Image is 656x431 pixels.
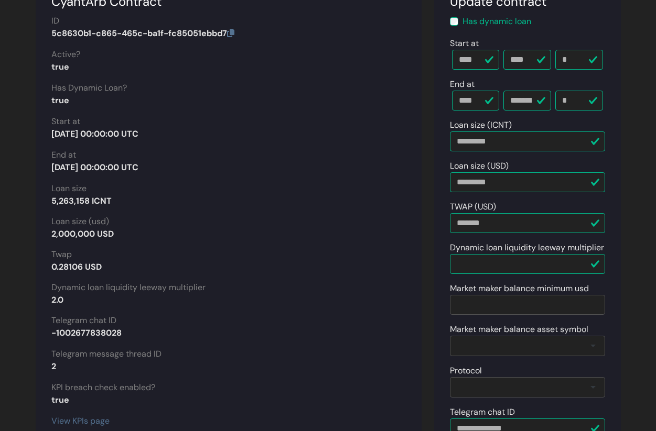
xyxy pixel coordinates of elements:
[51,215,109,228] label: Loan size (usd)
[51,95,69,106] strong: true
[450,160,509,172] label: Loan size (USD)
[450,364,482,377] label: Protocol
[51,314,116,327] label: Telegram chat ID
[450,78,475,91] label: End at
[51,415,110,426] a: View KPIs page
[450,406,515,418] label: Telegram chat ID
[51,82,127,94] label: Has Dynamic Loan?
[450,323,588,336] label: Market maker balance asset symbol
[51,149,76,161] label: End at
[51,115,80,128] label: Start at
[51,182,87,195] label: Loan size
[450,241,604,254] label: Dynamic loan liquidity leeway multiplier
[463,15,531,28] label: Has dynamic loan
[51,281,206,294] label: Dynamic loan liquidity leeway multiplier
[51,294,63,305] strong: 2.0
[51,162,138,173] strong: [DATE] 00:00:00 UTC
[51,248,72,261] label: Twap
[51,28,234,39] strong: 5c8630b1-c865-465c-ba1f-fc85051ebbd7
[51,348,162,360] label: Telegram message thread ID
[51,128,138,139] strong: [DATE] 00:00:00 UTC
[51,61,69,72] strong: true
[450,119,512,131] label: Loan size (ICNT)
[51,48,80,61] label: Active?
[51,261,102,272] strong: 0.28106 USD
[450,201,496,213] label: TWAP (USD)
[51,381,155,394] label: KPI breach check enabled?
[51,394,69,405] strong: true
[450,37,479,50] label: Start at
[51,228,114,239] strong: 2,000,000 USD
[51,361,56,372] strong: 2
[51,15,59,27] label: ID
[51,327,122,338] strong: -1002677838028
[450,282,589,295] label: Market maker balance minimum usd
[51,195,112,206] strong: 5,263,158 ICNT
